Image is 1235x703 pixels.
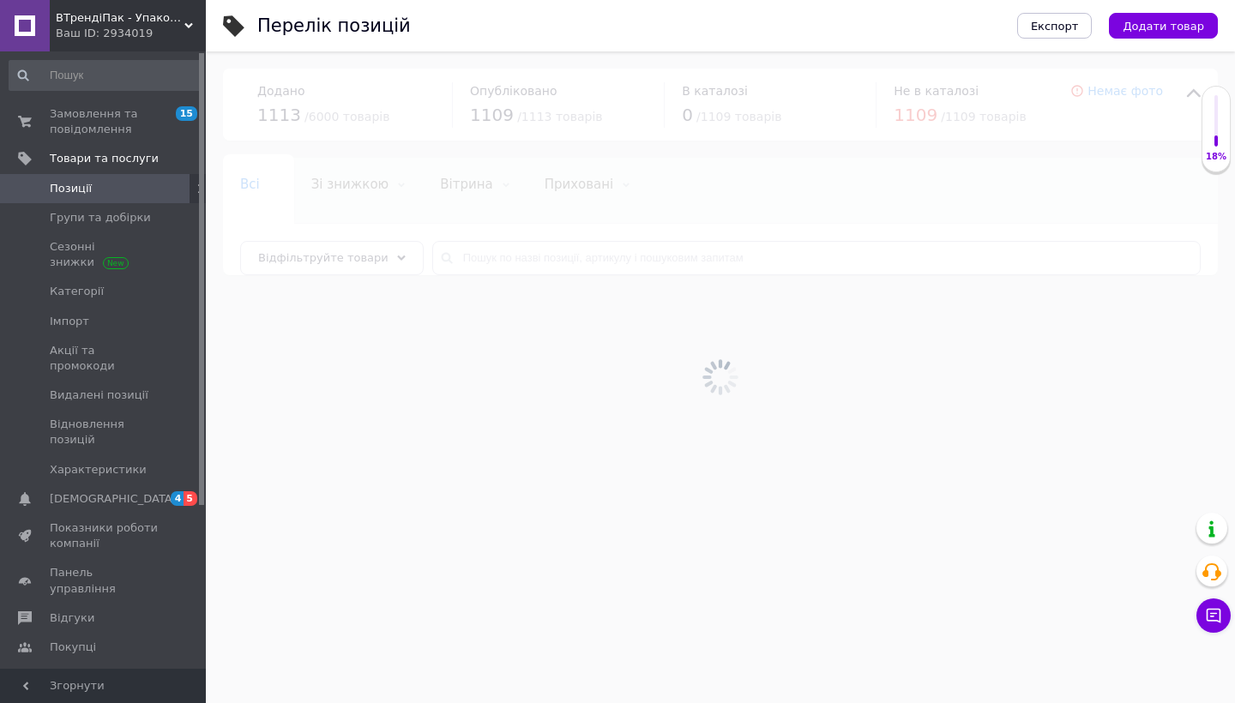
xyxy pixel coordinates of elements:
[50,417,159,448] span: Відновлення позицій
[1031,20,1079,33] span: Експорт
[50,151,159,166] span: Товари та послуги
[171,491,184,506] span: 4
[50,210,151,225] span: Групи та добірки
[56,10,184,26] span: ВТрендіПак - Упаковка для ваших солодощів і не тільки:)
[9,60,202,91] input: Пошук
[50,388,148,403] span: Видалені позиції
[56,26,206,41] div: Ваш ID: 2934019
[1202,151,1230,163] div: 18%
[1196,598,1231,633] button: Чат з покупцем
[50,181,92,196] span: Позиції
[1123,20,1204,33] span: Додати товар
[1017,13,1093,39] button: Експорт
[50,106,159,137] span: Замовлення та повідомлення
[50,343,159,374] span: Акції та промокоди
[50,284,104,299] span: Категорії
[257,17,411,35] div: Перелік позицій
[50,640,96,655] span: Покупці
[176,106,197,121] span: 15
[50,565,159,596] span: Панель управління
[50,462,147,478] span: Характеристики
[50,239,159,270] span: Сезонні знижки
[50,520,159,551] span: Показники роботи компанії
[50,491,177,507] span: [DEMOGRAPHIC_DATA]
[50,610,94,626] span: Відгуки
[50,314,89,329] span: Імпорт
[1109,13,1218,39] button: Додати товар
[184,491,197,506] span: 5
